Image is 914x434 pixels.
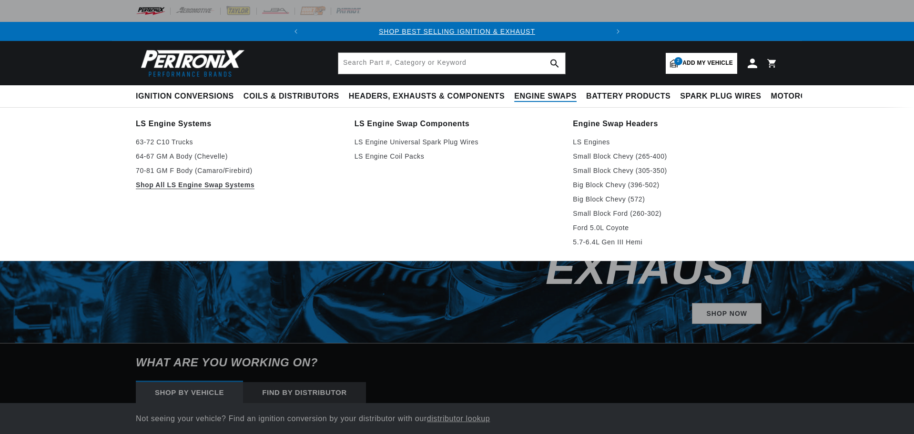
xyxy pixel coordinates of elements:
a: LS Engines [573,136,778,148]
summary: Motorcycle [766,85,833,108]
a: Shop All LS Engine Swap Systems [136,179,341,191]
a: LS Engine Universal Spark Plug Wires [355,136,560,148]
img: Pertronix [136,47,245,80]
span: 2 [674,57,682,65]
a: LS Engine Systems [136,117,341,131]
p: Not seeing your vehicle? Find an ignition conversion by your distributor with our [136,413,778,425]
a: Small Block Ford (260-302) [573,208,778,219]
span: Ignition Conversions [136,91,234,101]
button: search button [544,53,565,74]
a: Engine Swap Headers [573,117,778,131]
a: LS Engine Swap Components [355,117,560,131]
div: Announcement [305,26,609,37]
div: 1 of 2 [305,26,609,37]
a: 5.7-6.4L Gen III Hemi [573,236,778,248]
summary: Ignition Conversions [136,85,239,108]
summary: Battery Products [581,85,675,108]
a: Ford 5.0L Coyote [573,222,778,233]
summary: Headers, Exhausts & Components [344,85,509,108]
a: Small Block Chevy (305-350) [573,165,778,176]
span: Add my vehicle [682,59,733,68]
summary: Coils & Distributors [239,85,344,108]
summary: Engine Swaps [509,85,581,108]
a: distributor lookup [427,414,490,423]
a: Big Block Chevy (572) [573,193,778,205]
span: Motorcycle [771,91,828,101]
a: LS Engine Coil Packs [355,151,560,162]
span: Battery Products [586,91,670,101]
a: 63-72 C10 Trucks [136,136,341,148]
a: Small Block Chevy (265-400) [573,151,778,162]
a: 2Add my vehicle [666,53,737,74]
span: Spark Plug Wires [680,91,761,101]
h2: Shop Best Selling Ignition & Exhaust [354,135,762,288]
a: SHOP NOW [692,303,762,324]
summary: Spark Plug Wires [675,85,766,108]
input: Search Part #, Category or Keyword [338,53,565,74]
span: Engine Swaps [514,91,577,101]
button: Translation missing: en.sections.announcements.previous_announcement [286,22,305,41]
a: 64-67 GM A Body (Chevelle) [136,151,341,162]
h6: What are you working on? [112,343,802,382]
div: Shop by vehicle [136,382,243,403]
button: Translation missing: en.sections.announcements.next_announcement [609,22,628,41]
a: SHOP BEST SELLING IGNITION & EXHAUST [379,28,535,35]
slideshow-component: Translation missing: en.sections.announcements.announcement_bar [112,22,802,41]
a: 70-81 GM F Body (Camaro/Firebird) [136,165,341,176]
span: Headers, Exhausts & Components [349,91,505,101]
span: Coils & Distributors [244,91,339,101]
a: Big Block Chevy (396-502) [573,179,778,191]
div: Find by Distributor [243,382,366,403]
